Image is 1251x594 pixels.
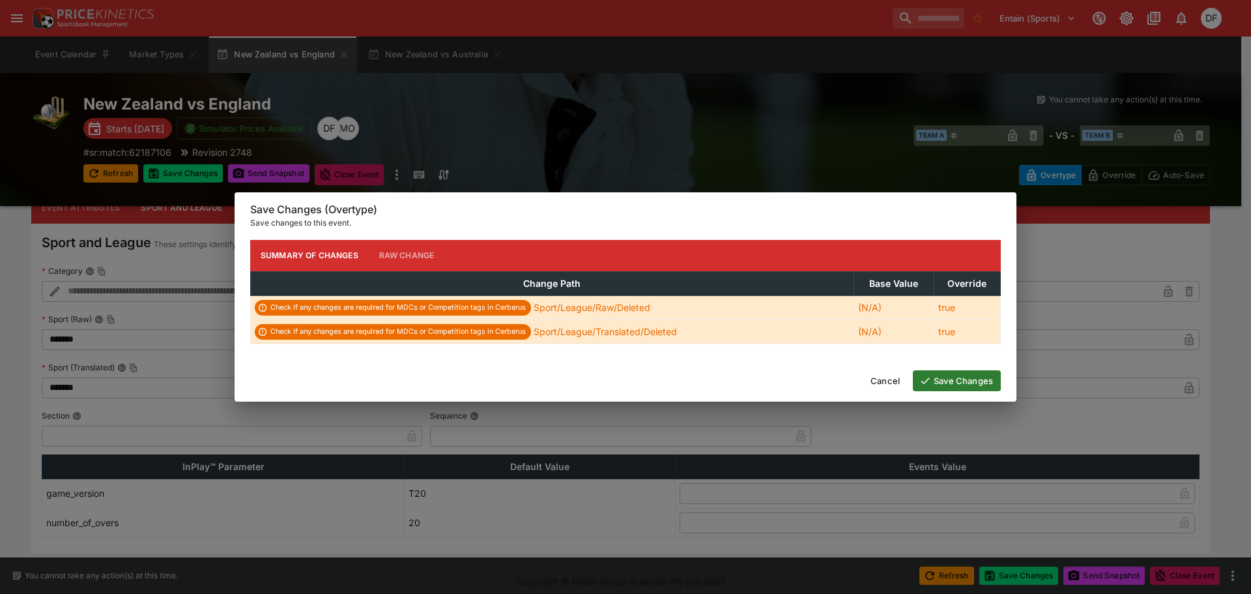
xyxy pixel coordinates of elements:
button: Cancel [863,370,908,391]
p: Save changes to this event. [250,216,1001,230]
th: Override [934,271,1000,295]
button: Summary of Changes [250,240,369,271]
th: Base Value [854,271,934,295]
p: Sport/League/Translated/Deleted [534,325,677,338]
p: Sport/League/Raw/Deleted [534,301,650,314]
span: Check if any changes are required for MDCs or Competition tags in Cerberus [265,303,531,313]
button: Save Changes [913,370,1001,391]
th: Change Path [251,271,854,295]
td: (N/A) [854,295,934,319]
td: (N/A) [854,319,934,344]
td: true [934,319,1000,344]
td: true [934,295,1000,319]
span: Check if any changes are required for MDCs or Competition tags in Cerberus [265,327,531,337]
button: Raw Change [369,240,445,271]
h6: Save Changes (Overtype) [250,203,1001,216]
